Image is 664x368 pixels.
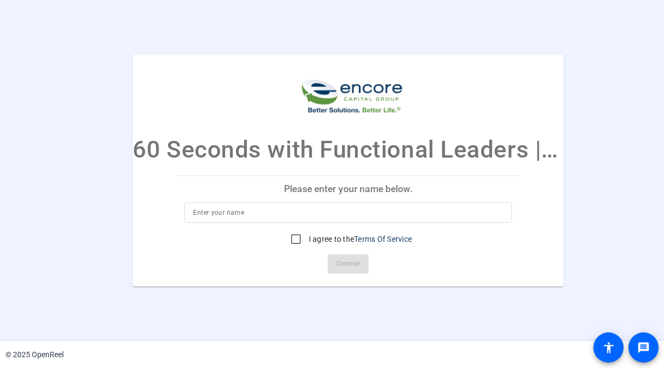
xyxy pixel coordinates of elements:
[307,234,412,244] label: I agree to the
[133,132,564,168] p: 60 Seconds with Functional Leaders | [PERSON_NAME]
[294,65,402,115] img: company-logo
[637,341,650,354] mat-icon: message
[354,235,412,243] a: Terms Of Service
[176,176,521,202] p: Please enter your name below.
[5,349,64,360] div: © 2025 OpenReel
[193,206,503,219] input: Enter your name
[602,341,615,354] mat-icon: accessibility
